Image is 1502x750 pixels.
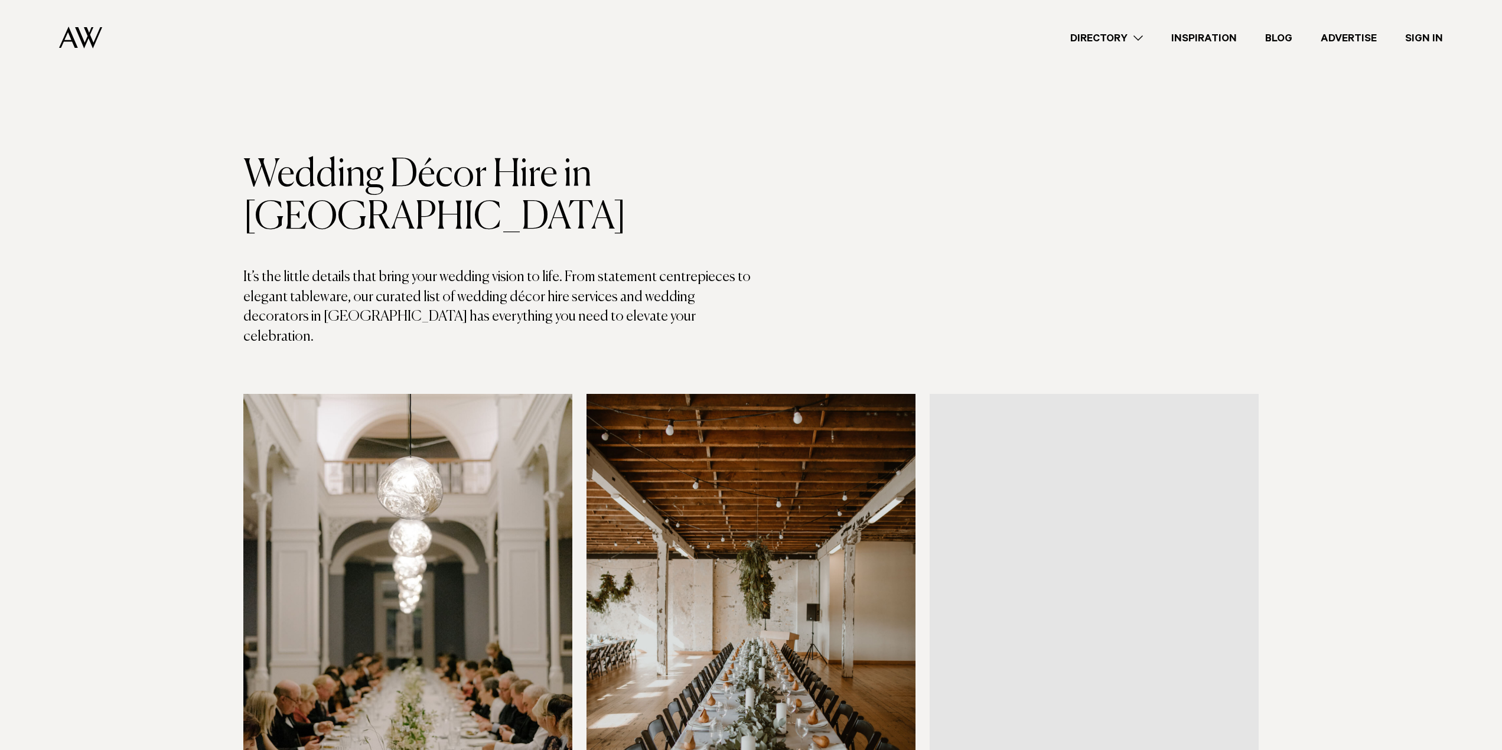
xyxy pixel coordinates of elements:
[1306,30,1391,46] a: Advertise
[243,154,751,239] h1: Wedding Décor Hire in [GEOGRAPHIC_DATA]
[1391,30,1457,46] a: Sign In
[243,268,751,347] p: It’s the little details that bring your wedding vision to life. From statement centrepieces to el...
[59,27,102,48] img: Auckland Weddings Logo
[1251,30,1306,46] a: Blog
[1157,30,1251,46] a: Inspiration
[1056,30,1157,46] a: Directory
